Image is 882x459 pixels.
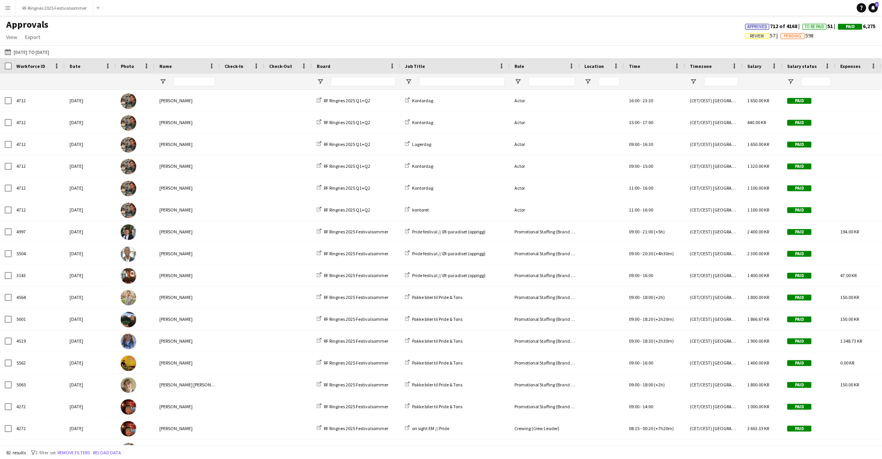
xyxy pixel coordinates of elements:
[641,425,642,431] span: -
[121,312,136,327] img: Christian Smelhus
[686,199,743,221] div: (CET/CEST) [GEOGRAPHIC_DATA]
[745,32,781,39] span: 57
[65,112,116,133] div: [DATE]
[12,199,65,221] div: 4712
[643,229,653,235] span: 21:00
[121,421,136,437] img: Benjamin Aven
[643,338,653,344] span: 18:30
[317,78,324,85] button: Open Filter Menu
[412,185,433,191] span: Kontordag
[412,119,433,125] span: Kontordag
[514,78,521,85] button: Open Filter Menu
[412,338,462,344] span: Pakke biler til Pride & Tons
[405,360,462,366] a: Pakke biler til Pride & Tons
[405,78,412,85] button: Open Filter Menu
[514,63,524,69] span: Role
[654,251,674,256] span: (+4h30m)
[91,448,123,457] button: Reload data
[121,268,136,284] img: Jesper Hunt
[841,294,859,300] span: 150.00 KR
[805,24,825,29] span: To Be Paid
[528,77,575,86] input: Role Filter Input
[686,352,743,374] div: (CET/CEST) [GEOGRAPHIC_DATA]
[155,112,220,133] div: [PERSON_NAME]
[412,163,433,169] span: Kontordag
[641,251,642,256] span: -
[121,290,136,306] img: Alex Øyen
[510,112,580,133] div: Actor
[748,24,768,29] span: Approved
[686,286,743,308] div: (CET/CEST) [GEOGRAPHIC_DATA]
[803,23,838,30] span: 51
[317,316,388,322] a: RF Ringnes 2025 Festivalsommer
[748,338,770,344] span: 1 900.00 KR
[317,119,370,125] a: RF Ringnes 2025 Q1+Q2
[787,382,812,388] span: Paid
[317,294,388,300] a: RF Ringnes 2025 Festivalsommer
[65,374,116,395] div: [DATE]
[121,93,136,109] img: Wilmer Borgnes
[838,23,876,30] span: 6,275
[317,338,388,344] a: RF Ringnes 2025 Festivalsommer
[787,207,812,213] span: Paid
[599,77,620,86] input: Location Filter Input
[686,330,743,352] div: (CET/CEST) [GEOGRAPHIC_DATA]
[654,294,665,300] span: (+2h)
[65,243,116,264] div: [DATE]
[643,316,653,322] span: 18:20
[641,185,642,191] span: -
[510,133,580,155] div: Actor
[686,418,743,439] div: (CET/CEST) [GEOGRAPHIC_DATA]
[317,229,388,235] a: RF Ringnes 2025 Festivalsommer
[510,352,580,374] div: Promotional Staffing (Brand Ambassadors)
[781,32,814,39] span: 598
[317,360,388,366] a: RF Ringnes 2025 Festivalsommer
[748,316,770,322] span: 1 866.67 KR
[643,404,653,409] span: 14:00
[155,155,220,177] div: [PERSON_NAME]
[641,229,642,235] span: -
[12,396,65,417] div: 4272
[686,374,743,395] div: (CET/CEST) [GEOGRAPHIC_DATA]
[324,207,370,213] span: RF Ringnes 2025 Q1+Q2
[324,294,388,300] span: RF Ringnes 2025 Festivalsommer
[787,317,812,322] span: Paid
[641,294,642,300] span: -
[155,374,220,395] div: [PERSON_NAME] [PERSON_NAME]
[405,163,433,169] a: Kontordag
[643,207,653,213] span: 16:00
[643,294,653,300] span: 18:00
[405,316,462,322] a: Pakke biler til Pride & Tons
[643,425,653,431] span: 00:20
[510,221,580,242] div: Promotional Staffing (Brand Ambassadors)
[324,251,388,256] span: RF Ringnes 2025 Festivalsommer
[159,63,172,69] span: Name
[121,181,136,196] img: Wilmer Borgnes
[331,77,396,86] input: Board Filter Input
[641,163,642,169] span: -
[841,229,859,235] span: 194.00 KR
[121,334,136,349] img: Frida Steinsvik
[121,377,136,393] img: Bastian Solem
[121,63,134,69] span: Photo
[25,34,40,41] span: Export
[65,221,116,242] div: [DATE]
[405,251,486,256] a: Pride festival // Øl-paradiset (opprigg)
[412,251,486,256] span: Pride festival // Øl-paradiset (opprigg)
[629,338,640,344] span: 09:00
[3,47,51,57] button: [DATE] to [DATE]
[748,404,770,409] span: 1 000.00 KR
[748,141,770,147] span: 1 650.00 KR
[641,207,642,213] span: -
[317,425,388,431] a: RF Ringnes 2025 Festivalsommer
[12,265,65,286] div: 3143
[748,163,770,169] span: 1 320.00 KR
[173,77,215,86] input: Name Filter Input
[317,382,388,388] a: RF Ringnes 2025 Festivalsommer
[155,243,220,264] div: [PERSON_NAME]
[155,352,220,374] div: [PERSON_NAME]
[12,221,65,242] div: 4997
[629,119,640,125] span: 15:00
[629,251,640,256] span: 09:00
[629,141,640,147] span: 09:00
